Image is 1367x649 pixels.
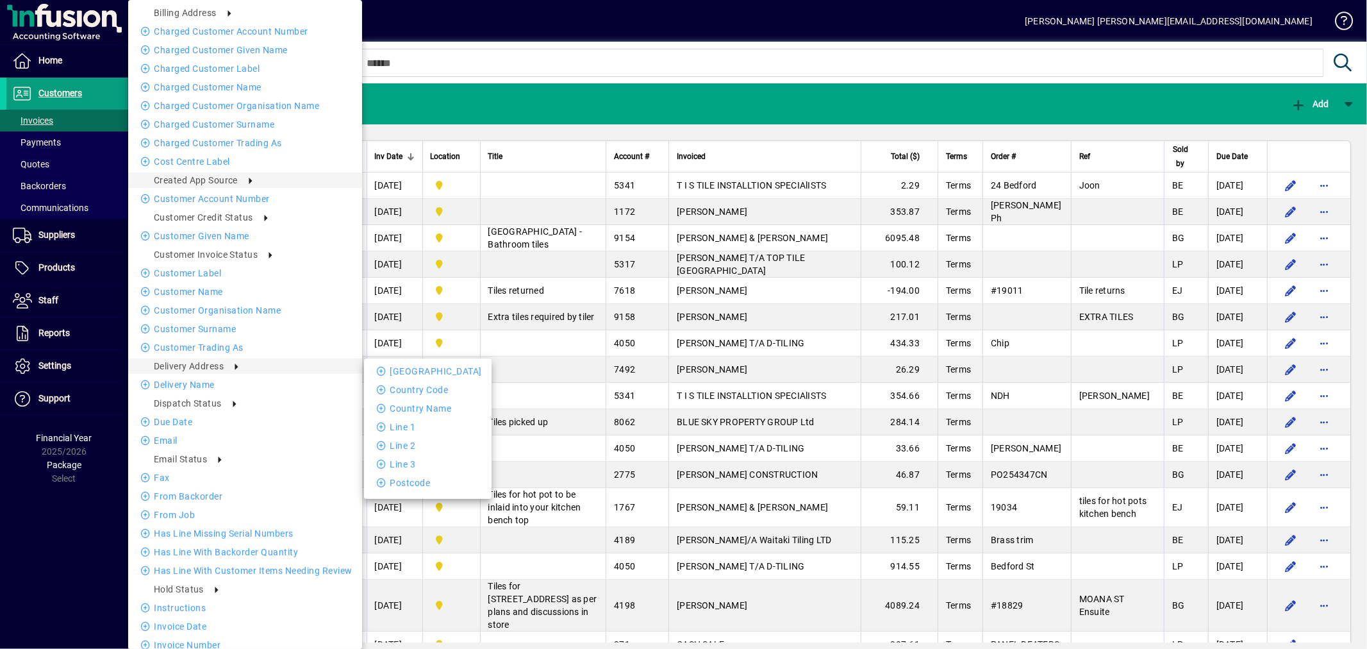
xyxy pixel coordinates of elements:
[128,414,362,430] li: Due date
[128,507,362,523] li: From Job
[128,377,362,392] li: Delivery name
[154,249,258,260] span: Customer Invoice Status
[128,265,362,281] li: Customer label
[154,361,224,371] span: Delivery address
[128,489,362,504] li: From Backorder
[128,117,362,132] li: Charged Customer Surname
[154,584,204,594] span: Hold Status
[128,600,362,616] li: Instructions
[128,544,362,560] li: Has Line With Backorder Quantity
[128,340,362,355] li: Customer Trading as
[154,454,207,464] span: Email status
[128,303,362,318] li: Customer Organisation name
[128,154,362,169] li: Cost Centre Label
[364,419,492,435] li: Line 1
[154,212,253,223] span: Customer credit status
[128,80,362,95] li: Charged Customer name
[364,382,492,398] li: Country Code
[128,42,362,58] li: Charged Customer Given name
[364,457,492,472] li: Line 3
[128,135,362,151] li: Charged Customer Trading as
[128,228,362,244] li: Customer Given name
[364,475,492,491] li: Postcode
[128,470,362,485] li: Fax
[128,191,362,206] li: Customer Account number
[154,8,217,18] span: Billing address
[128,433,362,448] li: Email
[128,563,362,578] li: Has Line With Customer Items Needing Review
[128,61,362,76] li: Charged Customer label
[128,619,362,634] li: Invoice date
[154,398,222,409] span: Dispatch Status
[128,526,362,541] li: Has Line Missing Serial Numbers
[128,284,362,299] li: Customer name
[128,24,362,39] li: Charged Customer Account number
[154,175,238,185] span: Created App Source
[364,438,492,453] li: Line 2
[364,364,492,379] li: [GEOGRAPHIC_DATA]
[128,321,362,337] li: Customer Surname
[364,401,492,416] li: Country Name
[128,98,362,114] li: Charged Customer Organisation name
